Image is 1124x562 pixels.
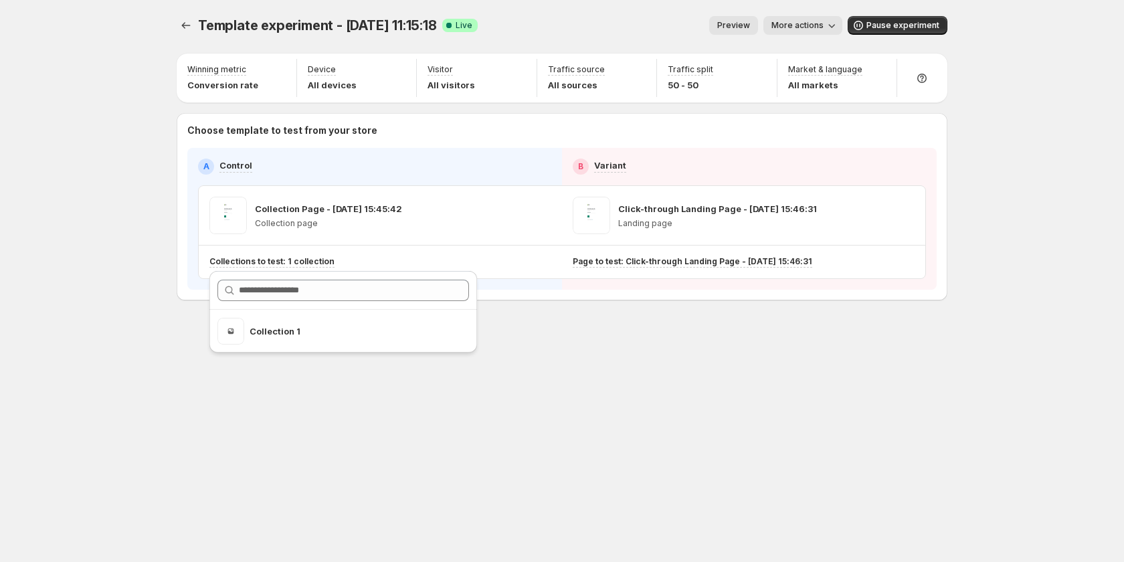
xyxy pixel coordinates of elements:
p: Device [308,64,336,75]
p: Traffic source [548,64,605,75]
h2: B [578,161,583,172]
button: Experiments [177,16,195,35]
p: Collection 1 [250,324,426,338]
p: Visitor [428,64,453,75]
img: Click-through Landing Page - Aug 28, 15:46:31 [573,197,610,234]
p: Collection Page - [DATE] 15:45:42 [255,202,402,215]
p: 50 - 50 [668,78,713,92]
button: Pause experiment [848,16,947,35]
p: All visitors [428,78,475,92]
button: Preview [709,16,758,35]
p: Traffic split [668,64,713,75]
h2: A [203,161,209,172]
span: Live [456,20,472,31]
p: All markets [788,78,862,92]
p: All devices [308,78,357,92]
p: Control [219,159,252,172]
p: Winning metric [187,64,246,75]
p: Variant [594,159,626,172]
span: Pause experiment [866,20,939,31]
p: All sources [548,78,605,92]
button: More actions [763,16,842,35]
p: Conversion rate [187,78,258,92]
p: Choose template to test from your store [187,124,937,137]
img: Collection Page - Aug 28, 15:45:42 [209,197,247,234]
p: Collections to test: 1 collection [209,256,335,267]
p: Market & language [788,64,862,75]
span: Preview [717,20,750,31]
p: Page to test: Click-through Landing Page - [DATE] 15:46:31 [573,256,812,267]
span: Template experiment - [DATE] 11:15:18 [198,17,437,33]
p: Collection page [255,218,402,229]
p: Landing page [618,218,817,229]
p: Click-through Landing Page - [DATE] 15:46:31 [618,202,817,215]
img: Collection 1 [217,318,244,345]
span: More actions [771,20,824,31]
